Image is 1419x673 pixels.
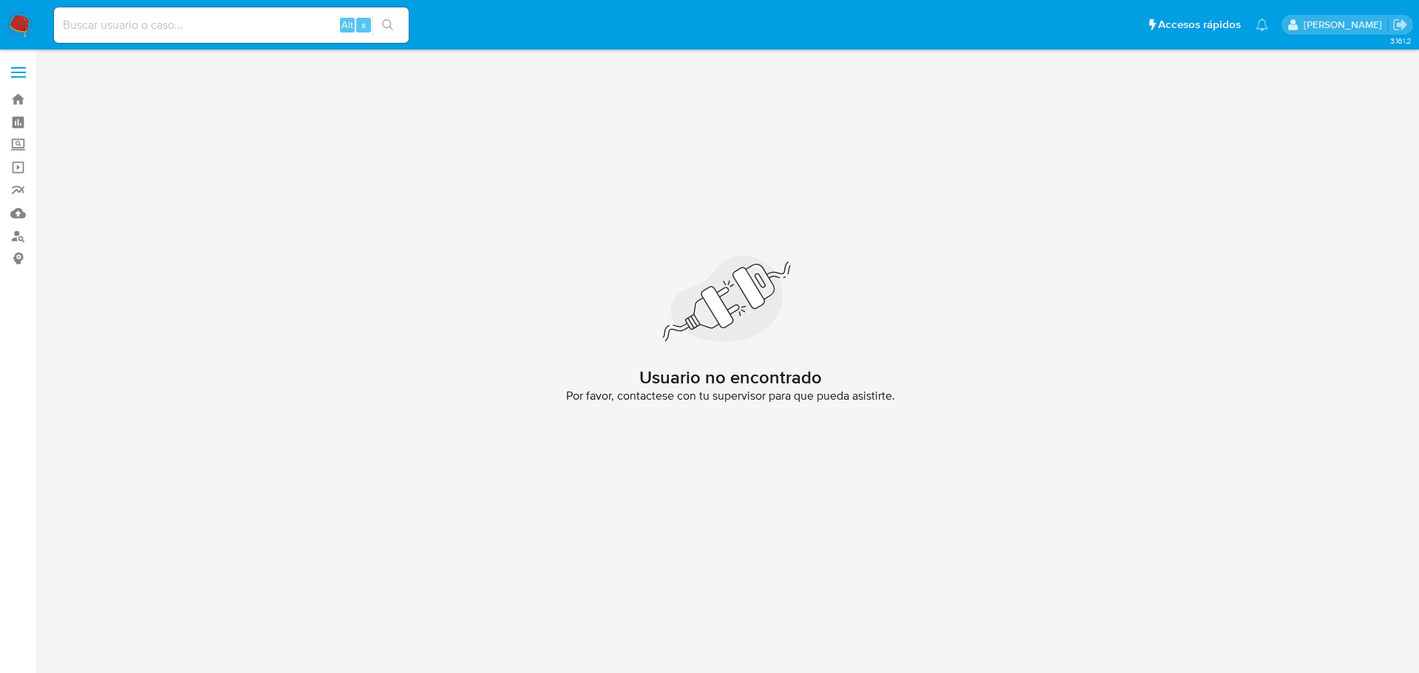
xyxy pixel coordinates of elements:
[54,16,409,35] input: Buscar usuario o caso...
[1158,17,1241,33] span: Accesos rápidos
[341,18,353,32] span: Alt
[361,18,366,32] span: s
[566,389,895,403] span: Por favor, contactese con tu supervisor para que pueda asistirte.
[1392,17,1408,33] a: Salir
[1304,18,1387,32] p: fernando.ftapiamartinez@mercadolibre.com.mx
[372,15,403,35] button: search-icon
[1256,18,1268,31] a: Notificaciones
[639,366,822,389] h2: Usuario no encontrado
